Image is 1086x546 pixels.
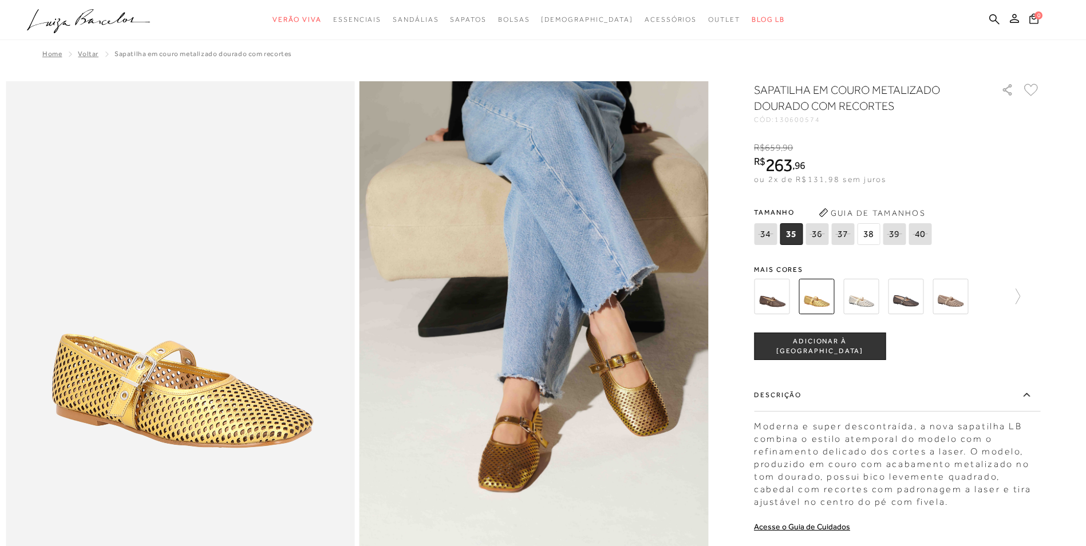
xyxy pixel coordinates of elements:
[888,279,923,314] img: SAPATILHA EM COURO PRETO COM RECORTES
[799,279,834,314] img: SAPATILHA EM COURO METALIZADO DOURADO COM RECORTES
[792,160,805,171] i: ,
[752,9,785,30] a: BLOG LB
[541,9,633,30] a: noSubCategoriesText
[114,50,292,58] span: SAPATILHA EM COURO METALIZADO DOURADO COM RECORTES
[754,223,777,245] span: 34
[754,116,983,123] div: CÓD:
[815,204,929,222] button: Guia de Tamanhos
[754,266,1040,273] span: Mais cores
[1026,13,1042,28] button: 0
[843,279,879,314] img: SAPATILHA EM COURO OFF WHITE COM RECORTES
[393,15,439,23] span: Sandálias
[933,279,968,314] img: SAPATILHA MARY JANE EM COURO BEGE NATA COM RECORTES
[783,143,793,153] span: 90
[754,156,765,167] i: R$
[333,15,381,23] span: Essenciais
[805,223,828,245] span: 36
[909,223,931,245] span: 40
[831,223,854,245] span: 37
[754,204,934,221] span: Tamanho
[450,9,486,30] a: categoryNavScreenReaderText
[498,9,530,30] a: categoryNavScreenReaderText
[450,15,486,23] span: Sapatos
[754,279,789,314] img: SAPATILHA EM COURO CAFÉ COM RECORTES
[765,155,792,175] span: 263
[765,143,780,153] span: 659
[752,15,785,23] span: BLOG LB
[645,15,697,23] span: Acessórios
[883,223,906,245] span: 39
[755,337,885,357] span: ADICIONAR À [GEOGRAPHIC_DATA]
[754,378,1040,412] label: Descrição
[42,50,62,58] a: Home
[393,9,439,30] a: categoryNavScreenReaderText
[645,9,697,30] a: categoryNavScreenReaderText
[754,414,1040,508] div: Moderna e super descontraída, a nova sapatilha LB combina o estilo atemporal do modelo com o refi...
[708,9,740,30] a: categoryNavScreenReaderText
[1034,11,1042,19] span: 0
[708,15,740,23] span: Outlet
[754,333,886,360] button: ADICIONAR À [GEOGRAPHIC_DATA]
[780,223,803,245] span: 35
[754,143,765,153] i: R$
[795,159,805,171] span: 96
[333,9,381,30] a: categoryNavScreenReaderText
[775,116,820,124] span: 130600574
[273,15,322,23] span: Verão Viva
[754,82,969,114] h1: SAPATILHA EM COURO METALIZADO DOURADO COM RECORTES
[541,15,633,23] span: [DEMOGRAPHIC_DATA]
[754,522,850,531] a: Acesse o Guia de Cuidados
[781,143,793,153] i: ,
[498,15,530,23] span: Bolsas
[754,175,886,184] span: ou 2x de R$131,98 sem juros
[78,50,98,58] a: Voltar
[857,223,880,245] span: 38
[273,9,322,30] a: categoryNavScreenReaderText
